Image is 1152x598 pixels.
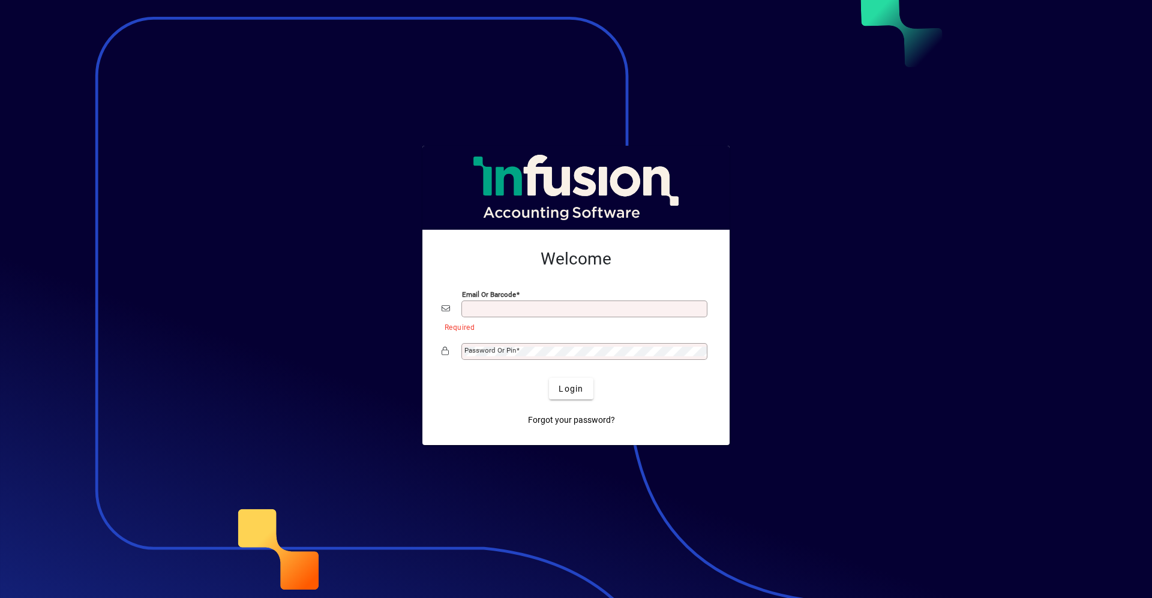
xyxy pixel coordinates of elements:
[528,414,615,426] span: Forgot your password?
[464,346,516,354] mat-label: Password or Pin
[549,378,593,399] button: Login
[462,290,516,299] mat-label: Email or Barcode
[523,409,620,431] a: Forgot your password?
[445,320,701,333] mat-error: Required
[559,383,583,395] span: Login
[442,249,710,269] h2: Welcome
